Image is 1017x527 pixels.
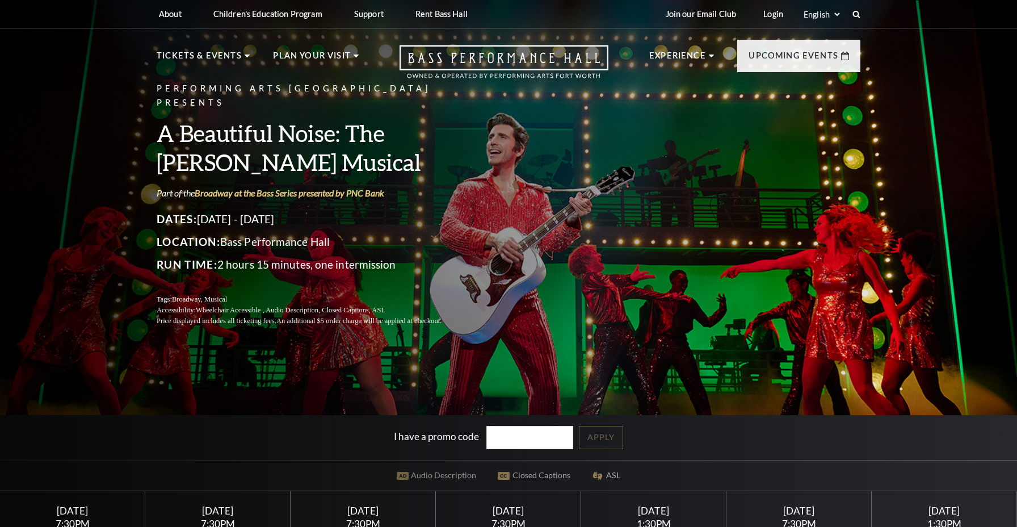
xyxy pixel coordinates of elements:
[157,82,469,110] p: Performing Arts [GEOGRAPHIC_DATA] Presents
[157,258,217,271] span: Run Time:
[449,505,568,517] div: [DATE]
[415,9,468,19] p: Rent Bass Hall
[159,9,182,19] p: About
[213,9,322,19] p: Children's Education Program
[14,505,132,517] div: [DATE]
[740,505,858,517] div: [DATE]
[157,187,469,199] p: Part of the
[157,119,469,177] h3: A Beautiful Noise: The [PERSON_NAME] Musical
[157,233,469,251] p: Bass Performance Hall
[196,306,385,314] span: Wheelchair Accessible , Audio Description, Closed Captions, ASL
[195,187,384,198] a: Broadway at the Bass Series presented by PNC Bank
[749,49,838,69] p: Upcoming Events
[273,49,351,69] p: Plan Your Visit
[172,295,227,303] span: Broadway, Musical
[885,505,1003,517] div: [DATE]
[595,505,713,517] div: [DATE]
[159,505,277,517] div: [DATE]
[157,212,197,225] span: Dates:
[276,317,442,325] span: An additional $5 order charge will be applied at checkout.
[354,9,384,19] p: Support
[157,294,469,305] p: Tags:
[157,235,220,248] span: Location:
[157,305,469,316] p: Accessibility:
[157,49,242,69] p: Tickets & Events
[801,9,842,20] select: Select:
[157,210,469,228] p: [DATE] - [DATE]
[649,49,706,69] p: Experience
[157,316,469,327] p: Price displayed includes all ticketing fees.
[304,505,422,517] div: [DATE]
[157,256,469,274] p: 2 hours 15 minutes, one intermission
[394,430,479,442] label: I have a promo code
